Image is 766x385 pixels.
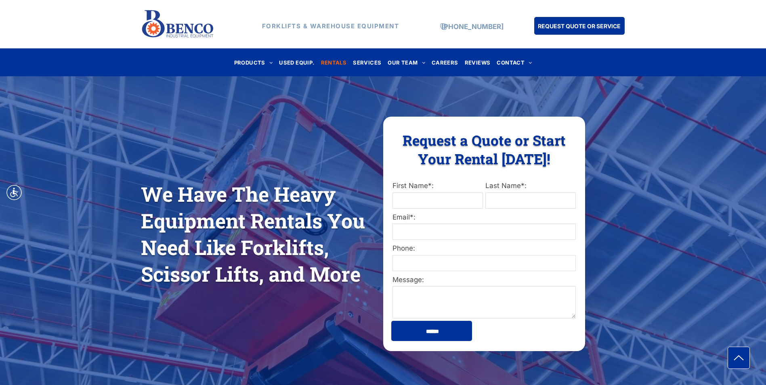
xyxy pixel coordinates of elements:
[231,57,276,68] a: PRODUCTS
[428,57,462,68] a: CAREERS
[276,57,317,68] a: USED EQUIP.
[441,23,504,31] a: [PHONE_NUMBER]
[534,17,625,35] a: REQUEST QUOTE OR SERVICE
[485,181,576,191] label: Last Name*:
[493,57,535,68] a: CONTACT
[538,19,621,33] span: REQUEST QUOTE OR SERVICE
[392,243,576,254] label: Phone:
[403,131,566,168] span: Request a Quote or Start Your Rental [DATE]!
[392,212,576,223] label: Email*:
[384,57,428,68] a: OUR TEAM
[141,181,365,287] span: We Have The Heavy Equipment Rentals You Need Like Forklifts, Scissor Lifts, and More
[392,181,483,191] label: First Name*:
[262,22,399,30] strong: FORKLIFTS & WAREHOUSE EQUIPMENT
[462,57,494,68] a: REVIEWS
[318,57,350,68] a: RENTALS
[392,275,576,285] label: Message:
[350,57,384,68] a: SERVICES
